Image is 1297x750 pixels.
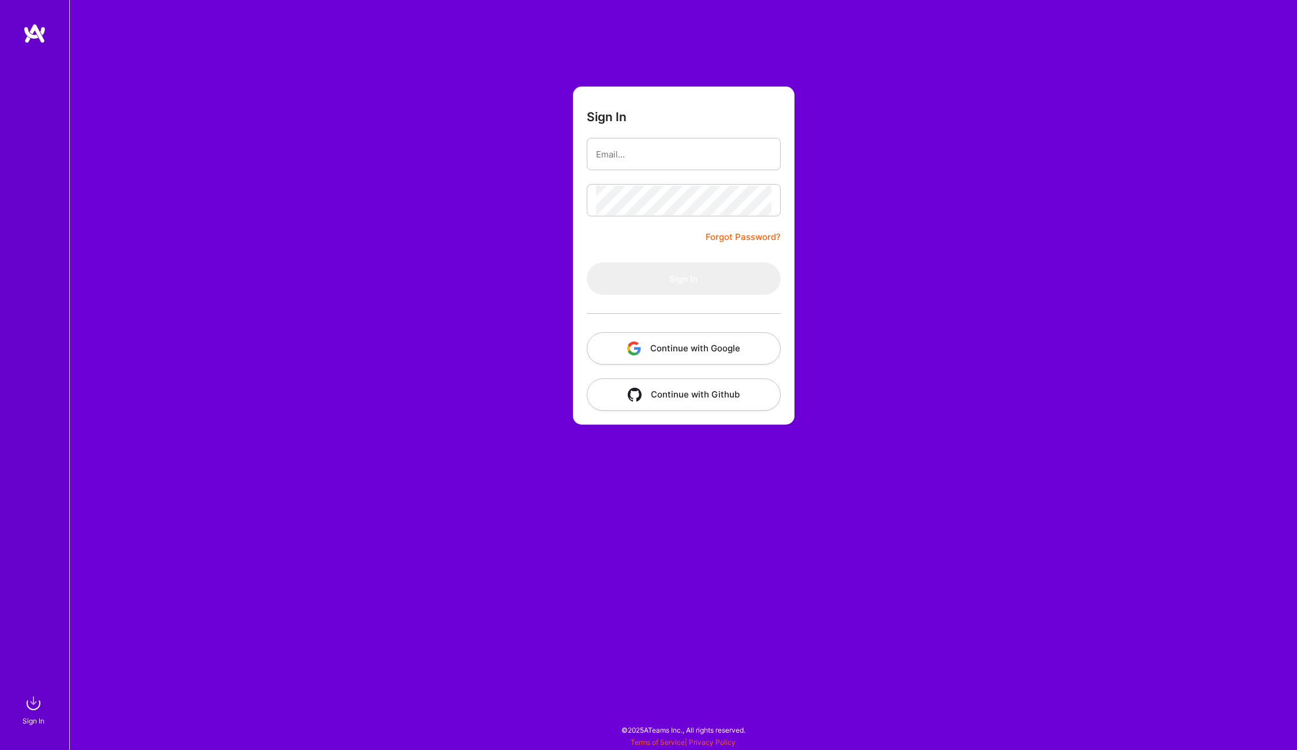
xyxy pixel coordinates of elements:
[587,262,781,295] button: Sign In
[631,738,736,747] span: |
[69,715,1297,744] div: © 2025 ATeams Inc., All rights reserved.
[22,692,45,715] img: sign in
[627,342,641,355] img: icon
[596,140,771,169] input: Email...
[587,332,781,365] button: Continue with Google
[631,738,685,747] a: Terms of Service
[23,23,46,44] img: logo
[587,378,781,411] button: Continue with Github
[23,715,44,727] div: Sign In
[706,230,781,244] a: Forgot Password?
[587,110,627,124] h3: Sign In
[689,738,736,747] a: Privacy Policy
[24,692,45,727] a: sign inSign In
[628,388,642,402] img: icon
